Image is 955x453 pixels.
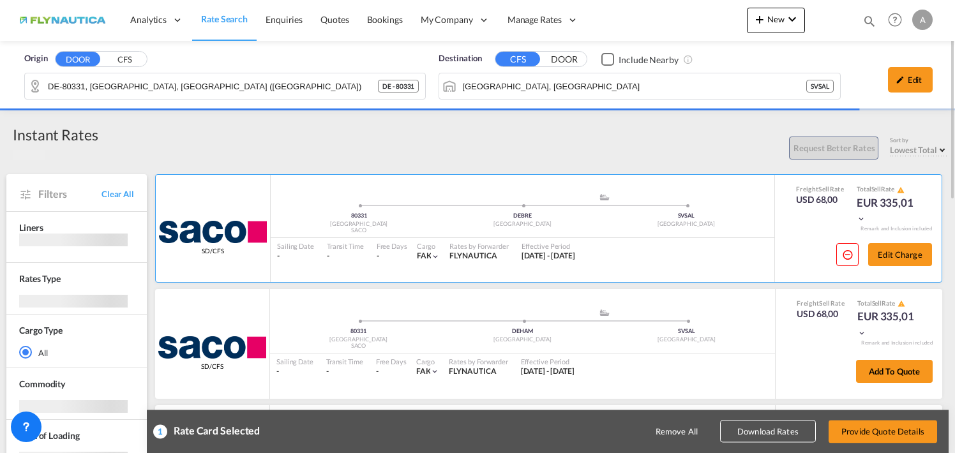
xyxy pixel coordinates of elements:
[806,80,834,93] div: SVSAL
[276,336,440,344] div: [GEOGRAPHIC_DATA]
[19,222,43,233] span: Liners
[912,10,933,30] div: A
[350,327,366,334] span: 80331
[619,54,679,66] div: Include Nearby
[521,366,575,377] div: 01 Sep 2025 - 30 Sep 2025
[857,309,921,339] div: EUR 335,01
[896,299,905,309] button: icon-alert
[851,225,942,232] div: Remark and Inclusion included
[862,14,876,33] div: icon-magnify
[521,366,575,376] span: [DATE] - [DATE]
[605,336,769,344] div: [GEOGRAPHIC_DATA]
[871,185,882,193] span: Sell
[153,424,167,438] div: 1
[856,360,933,383] button: Add to quote
[266,14,303,25] span: Enquiries
[818,185,829,193] span: Sell
[19,6,105,34] img: dbeec6a0202a11f0ab01a7e422f9ff92.png
[201,13,248,24] span: Rate Search
[19,324,63,337] div: Cargo Type
[720,420,816,443] button: Download Rates
[857,184,921,195] div: Total Rate
[439,73,839,99] md-input-container: San Salvador, SVSAL
[888,67,933,93] div: icon-pencilEdit
[276,366,313,377] div: -
[752,14,800,24] span: New
[19,272,61,285] div: Rates Type
[797,308,845,320] div: USD 68,00
[819,299,830,307] span: Sell
[102,188,134,200] span: Clear All
[521,357,575,366] div: Effective Period
[597,194,612,200] md-icon: assets/icons/custom/ship-fill.svg
[416,357,440,366] div: Cargo
[796,184,844,193] div: Freight Rate
[430,367,439,376] md-icon: icon-chevron-down
[836,243,859,266] button: icon-minus-circle-outline
[449,251,508,262] div: FLYNAUTICA
[38,187,102,201] span: Filters
[842,249,853,260] md-icon: icon-minus-circle-outline
[382,82,414,91] span: DE - 80331
[440,336,605,344] div: [GEOGRAPHIC_DATA]
[276,342,440,350] div: SACO
[439,52,482,65] span: Destination
[522,241,576,251] div: Effective Period
[752,11,767,27] md-icon: icon-plus 400-fg
[440,327,605,336] div: DEHAM
[683,54,693,64] md-icon: Unchecked: Ignores neighbouring ports when fetching rates.Checked : Includes neighbouring ports w...
[890,145,937,155] span: Lowest Total
[597,309,612,316] md-icon: assets/icons/custom/ship-fill.svg
[449,241,508,251] div: Rates by Forwarder
[19,378,65,389] span: Commodity
[449,366,508,377] div: FLYNAUTICA
[542,52,587,67] button: DOOR
[159,221,267,243] img: SACO
[896,185,905,195] button: icon-alert
[508,13,562,26] span: Manage Rates
[327,241,364,251] div: Transit Time
[158,336,266,359] img: SACO
[605,327,769,336] div: SVSAL
[416,366,431,376] span: FAK
[13,124,98,145] div: Instant Rates
[645,420,709,443] button: Remove All
[862,14,876,28] md-icon: icon-magnify
[852,339,942,346] div: Remark and Inclusion included
[868,243,932,266] button: Edit Charge
[24,52,47,65] span: Origin
[367,14,403,25] span: Bookings
[327,251,364,262] div: -
[25,73,425,99] md-input-container: DE-80331, München, Bayern (Bavaria)
[449,357,508,366] div: Rates by Forwarder
[522,251,576,262] div: 01 Sep 2025 - 30 Sep 2025
[605,212,768,220] div: SVSAL
[277,241,314,251] div: Sailing Date
[377,241,407,251] div: Free Days
[897,186,905,194] md-icon: icon-alert
[440,212,604,220] div: DEBRE
[796,193,844,206] div: USD 68,00
[376,366,379,377] div: -
[102,52,147,67] button: CFS
[789,137,878,160] button: Request Better Rates
[605,220,768,228] div: [GEOGRAPHIC_DATA]
[495,52,540,66] button: CFS
[857,299,921,309] div: Total Rate
[896,75,905,84] md-icon: icon-pencil
[56,52,100,66] button: DOOR
[19,346,134,359] md-radio-button: All
[48,77,378,96] input: Search by Door
[202,246,223,255] span: SD/CFS
[785,11,800,27] md-icon: icon-chevron-down
[857,329,866,338] md-icon: icon-chevron-down
[890,137,949,145] div: Sort by
[797,299,845,308] div: Freight Rate
[130,13,167,26] span: Analytics
[440,220,604,228] div: [GEOGRAPHIC_DATA]
[351,212,367,219] span: 80331
[167,424,260,438] div: Rate Card Selected
[276,357,313,366] div: Sailing Date
[320,14,349,25] span: Quotes
[829,420,937,443] button: Provide Quote Details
